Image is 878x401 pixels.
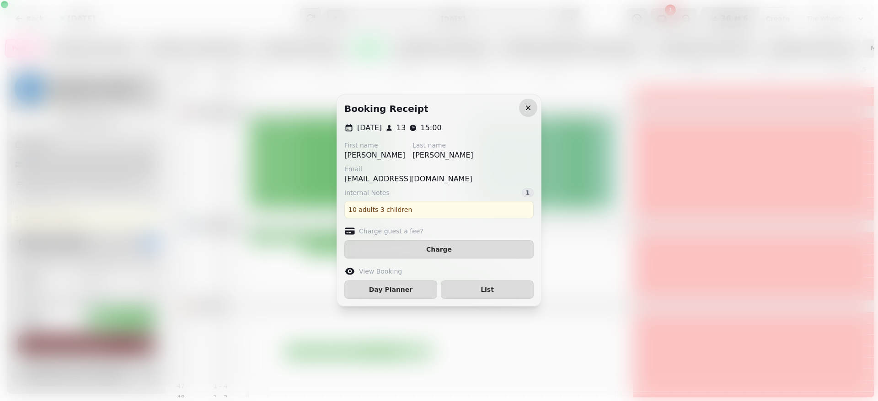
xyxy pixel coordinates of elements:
[352,246,526,253] span: Charge
[344,141,405,150] label: First name
[344,201,534,218] div: 10 adults 3 children
[344,150,405,161] p: [PERSON_NAME]
[344,102,428,115] h2: Booking receipt
[522,188,534,197] div: 1
[344,164,472,174] label: Email
[441,280,534,299] button: List
[359,267,402,276] label: View Booking
[352,286,429,293] span: Day Planner
[449,286,526,293] span: List
[420,122,441,133] p: 15:00
[412,141,473,150] label: Last name
[344,188,390,197] span: Internal Notes
[344,240,534,259] button: Charge
[396,122,406,133] p: 13
[344,280,437,299] button: Day Planner
[359,227,423,236] label: Charge guest a fee?
[357,122,382,133] p: [DATE]
[344,174,472,185] p: [EMAIL_ADDRESS][DOMAIN_NAME]
[412,150,473,161] p: [PERSON_NAME]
